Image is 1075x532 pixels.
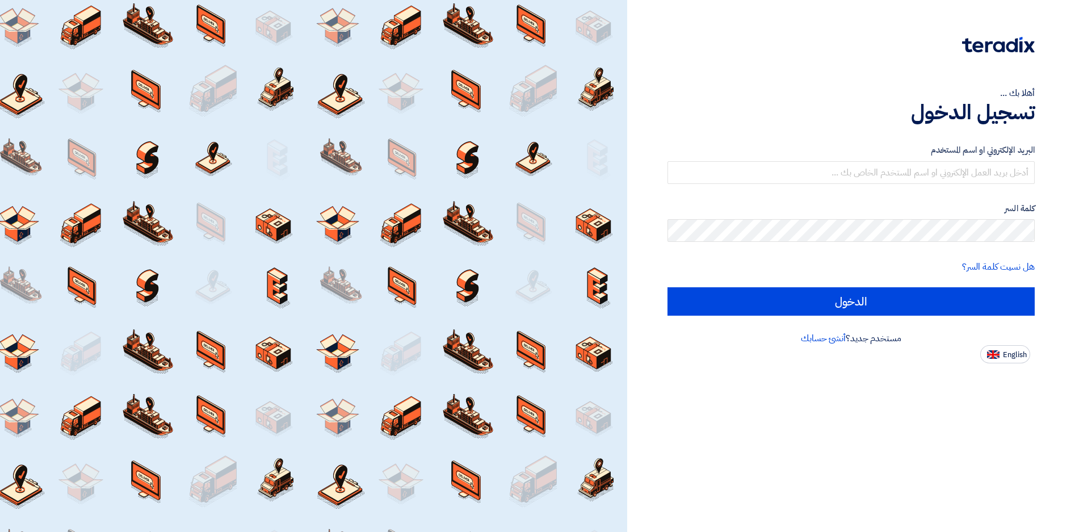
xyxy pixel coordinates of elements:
button: English [980,345,1030,363]
a: هل نسيت كلمة السر؟ [962,260,1035,274]
div: مستخدم جديد؟ [667,332,1035,345]
label: البريد الإلكتروني او اسم المستخدم [667,144,1035,157]
a: أنشئ حسابك [801,332,846,345]
label: كلمة السر [667,202,1035,215]
h1: تسجيل الدخول [667,100,1035,125]
span: English [1003,351,1027,359]
img: en-US.png [987,350,1000,359]
img: Teradix logo [962,37,1035,53]
input: الدخول [667,287,1035,316]
div: أهلا بك ... [667,86,1035,100]
input: أدخل بريد العمل الإلكتروني او اسم المستخدم الخاص بك ... [667,161,1035,184]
